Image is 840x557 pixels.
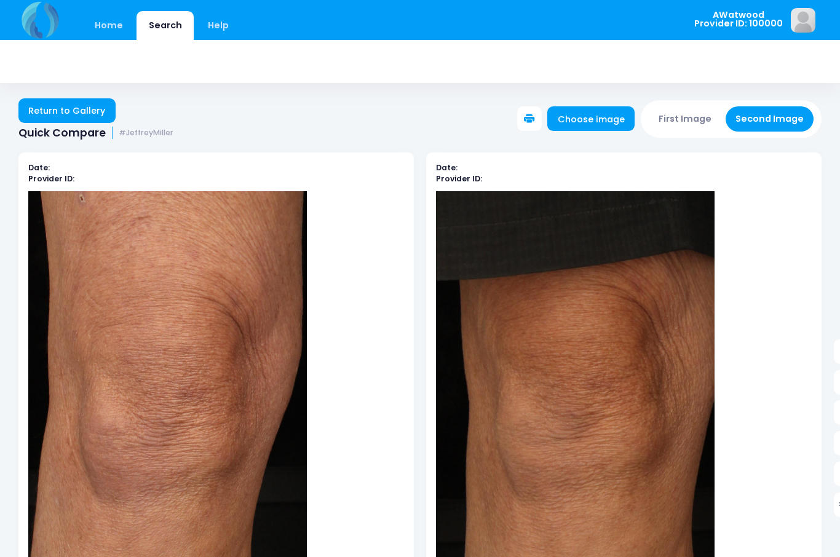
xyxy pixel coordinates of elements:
span: Quick Compare [18,127,106,140]
a: Search [137,11,194,40]
a: Choose image [547,106,635,131]
small: #JeffreyMiller [119,128,173,138]
span: AWatwood Provider ID: 100000 [694,10,783,28]
b: Provider ID: [28,173,74,184]
a: Help [196,11,241,40]
button: First Image [649,106,722,132]
a: Return to Gallery [18,98,116,123]
b: Date: [436,162,458,173]
img: image [791,8,815,33]
a: Home [82,11,135,40]
button: Second Image [726,106,814,132]
b: Provider ID: [436,173,482,184]
b: Date: [28,162,50,173]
